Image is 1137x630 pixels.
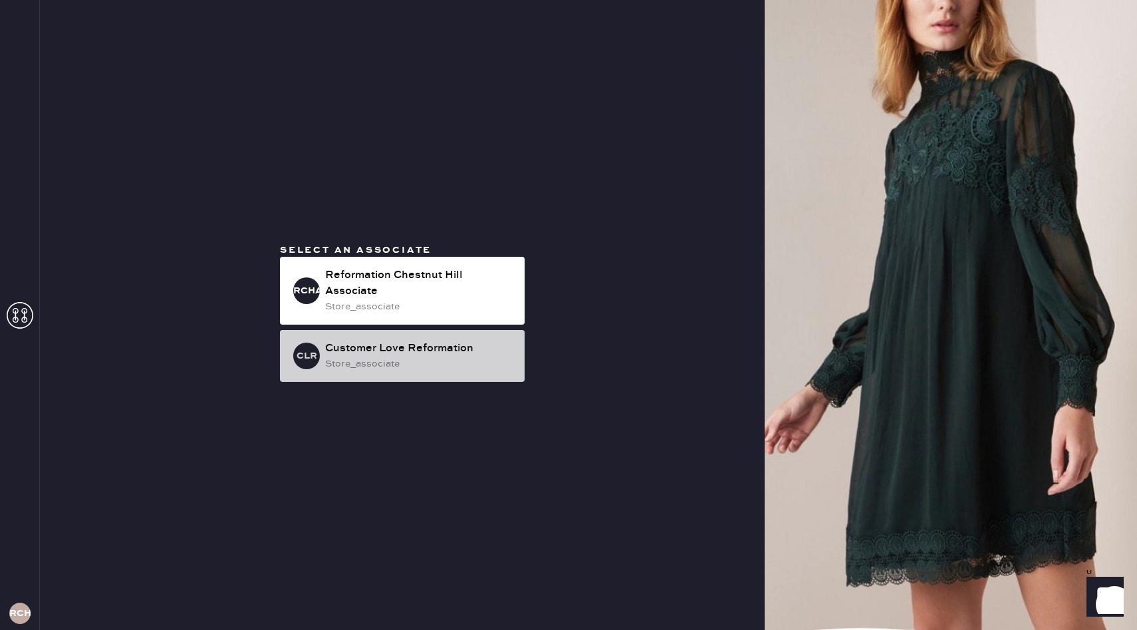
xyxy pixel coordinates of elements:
[293,286,320,295] h3: RCHA
[325,357,514,371] div: store_associate
[325,341,514,357] div: Customer Love Reformation
[325,267,514,299] div: Reformation Chestnut Hill Associate
[325,299,514,314] div: store_associate
[1074,570,1131,627] iframe: Front Chat
[280,244,432,256] span: Select an associate
[297,351,317,361] h3: CLR
[9,609,31,618] h3: RCH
